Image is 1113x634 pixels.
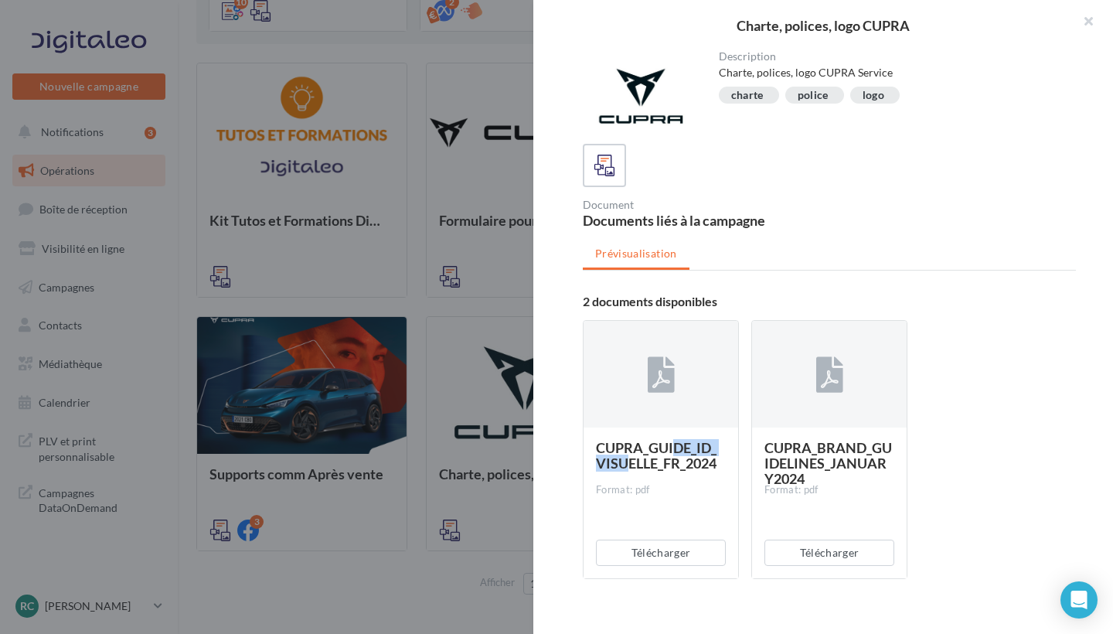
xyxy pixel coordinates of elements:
[596,483,726,497] div: Format: pdf
[764,439,892,487] span: CUPRA_BRAND_GUIDELINES_JANUARY2024
[863,90,884,101] div: logo
[583,295,1076,308] div: 2 documents disponibles
[719,51,1064,62] div: Description
[719,65,1064,80] div: Charte, polices, logo CUPRA Service
[583,213,823,227] div: Documents liés à la campagne
[1060,581,1098,619] div: Open Intercom Messenger
[798,90,829,101] div: police
[764,540,894,566] button: Télécharger
[764,483,894,497] div: Format: pdf
[596,540,726,566] button: Télécharger
[558,19,1088,32] div: Charte, polices, logo CUPRA
[731,90,764,101] div: charte
[596,439,716,472] span: CUPRA_GUIDE_ID_VISUELLE_FR_2024
[583,199,823,210] div: Document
